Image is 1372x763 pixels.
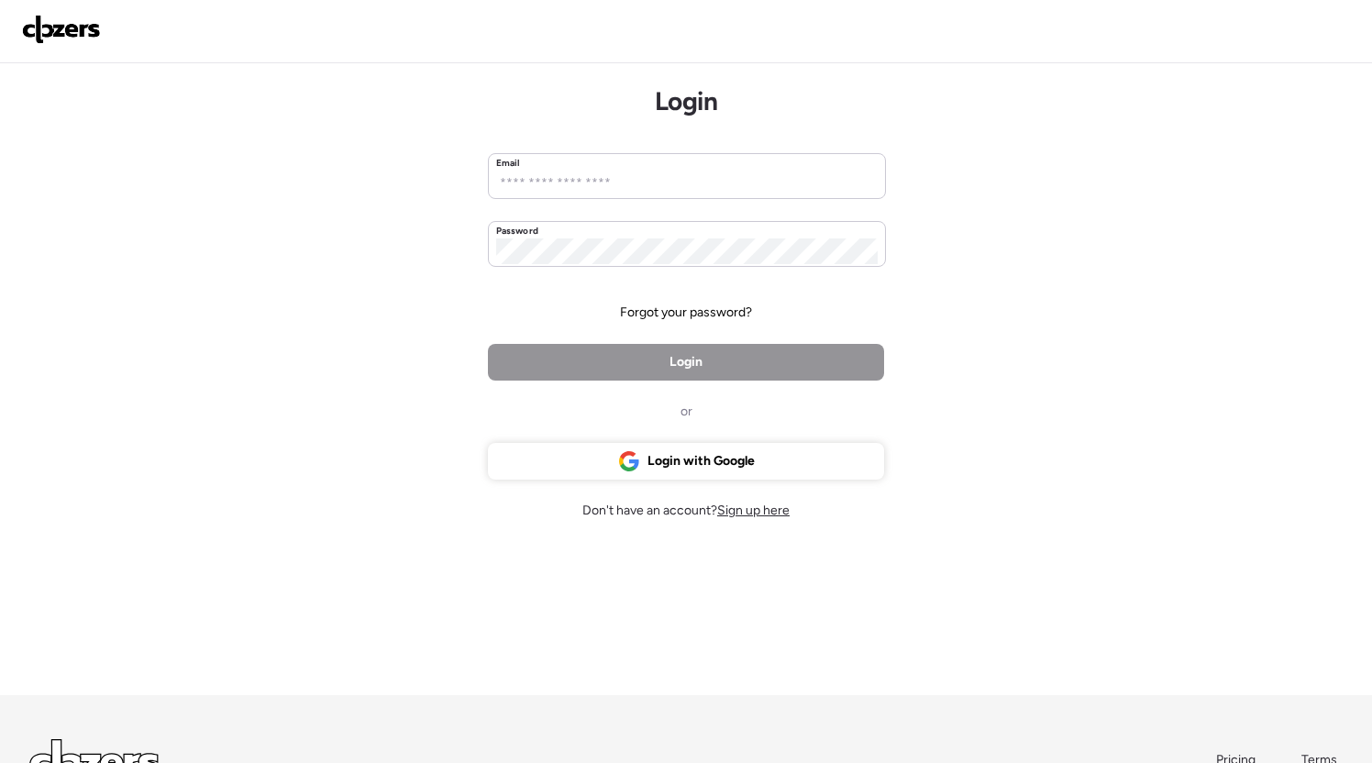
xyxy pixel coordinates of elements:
[496,156,520,171] label: Email
[582,502,790,520] span: Don't have an account?
[647,452,755,470] span: Login with Google
[655,85,717,116] h1: Login
[680,403,692,421] span: or
[669,353,703,371] span: Login
[22,15,101,44] img: Logo
[620,304,752,322] span: Forgot your password?
[717,503,790,518] span: Sign up here
[496,224,538,238] label: Password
